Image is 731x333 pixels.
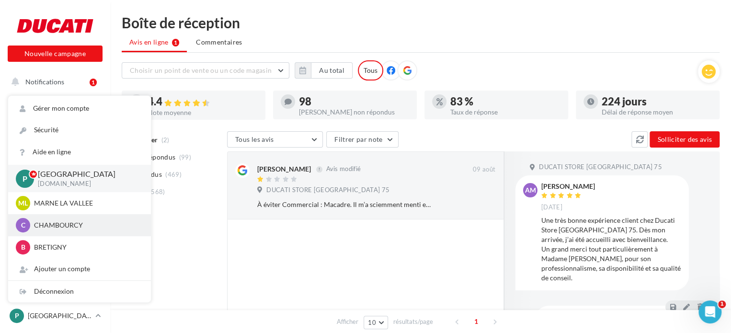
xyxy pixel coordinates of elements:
[23,173,27,184] span: P
[326,131,399,148] button: Filtrer par note
[650,131,720,148] button: Solliciter des avis
[15,311,19,321] span: P
[6,119,104,140] a: Boîte de réception1
[38,180,136,188] p: [DOMAIN_NAME]
[196,37,242,47] span: Commentaires
[6,192,104,212] a: Campagnes
[6,168,104,188] a: Sollicitation d'avis
[8,46,103,62] button: Nouvelle campagne
[122,15,720,30] div: Boîte de réception
[311,62,353,79] button: Au total
[18,198,28,208] span: ML
[8,281,151,302] div: Déconnexion
[38,169,136,180] p: [GEOGRAPHIC_DATA]
[541,183,595,190] div: [PERSON_NAME]
[21,242,25,252] span: B
[299,109,409,115] div: [PERSON_NAME] non répondus
[539,163,662,172] span: DUCATI STORE [GEOGRAPHIC_DATA] 75
[450,109,560,115] div: Taux de réponse
[34,198,139,208] p: MARNE LA VALLEE
[450,96,560,107] div: 83 %
[602,96,712,107] div: 224 jours
[130,66,272,74] span: Choisir un point de vente ou un code magasin
[6,216,104,236] a: Contacts
[326,165,361,173] span: Avis modifié
[227,131,323,148] button: Tous les avis
[468,314,484,329] span: 1
[6,72,101,92] button: Notifications 1
[148,96,258,107] div: 4.4
[257,200,433,209] div: À éviter Commercial : Macadre. Il m’a sciemment menti en me promettant une livraison avant fermet...
[8,258,151,280] div: Ajouter un compte
[6,263,104,283] a: Calendrier
[8,141,151,163] a: Aide en ligne
[165,171,182,178] span: (469)
[34,220,139,230] p: CHAMBOURCY
[368,319,376,326] span: 10
[28,311,91,321] p: [GEOGRAPHIC_DATA]
[6,96,104,116] a: Opérations
[295,62,353,79] button: Au total
[8,98,151,119] a: Gérer mon compte
[90,79,97,86] div: 1
[149,188,165,195] span: (568)
[541,216,681,283] div: Une très bonne expérience client chez Ducati Store [GEOGRAPHIC_DATA] 75. Dès mon arrivée, j’ai ét...
[393,317,433,326] span: résultats/page
[6,240,104,260] a: Médiathèque
[131,152,175,162] span: Non répondus
[358,60,383,80] div: Tous
[34,242,139,252] p: BRETIGNY
[718,300,726,308] span: 1
[148,109,258,116] div: Note moyenne
[122,62,289,79] button: Choisir un point de vente ou un code magasin
[364,316,388,329] button: 10
[337,317,358,326] span: Afficher
[473,165,495,174] span: 09 août
[698,300,721,323] iframe: Intercom live chat
[25,78,64,86] span: Notifications
[8,119,151,141] a: Sécurité
[8,307,103,325] a: P [GEOGRAPHIC_DATA]
[602,109,712,115] div: Délai de réponse moyen
[179,153,191,161] span: (99)
[525,185,536,195] span: AM
[299,96,409,107] div: 98
[235,135,274,143] span: Tous les avis
[266,186,389,195] span: DUCATI STORE [GEOGRAPHIC_DATA] 75
[541,203,562,212] span: [DATE]
[6,144,104,164] a: Visibilité en ligne
[21,220,25,230] span: C
[257,164,311,174] div: [PERSON_NAME]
